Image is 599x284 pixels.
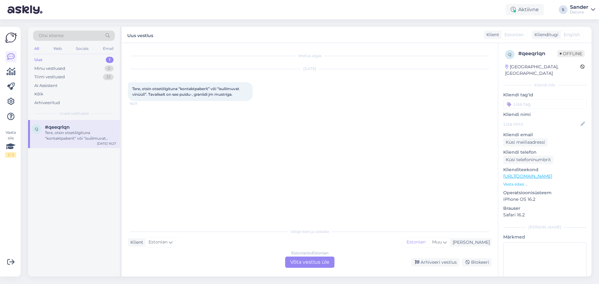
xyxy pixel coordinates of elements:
p: Safari 16.2 [503,212,587,218]
div: [GEOGRAPHIC_DATA], [GEOGRAPHIC_DATA] [505,64,580,77]
span: Estonian [149,239,168,246]
div: Decora [570,10,588,15]
p: Kliendi email [503,132,587,138]
div: Tiimi vestlused [34,74,65,80]
div: Estonian [403,238,429,247]
div: Võta vestlus üle [285,257,334,268]
span: Uued vestlused [60,111,89,116]
span: English [564,31,580,38]
div: All [33,45,40,53]
div: Arhiveeri vestlus [411,258,459,267]
p: Klienditeekond [503,166,587,173]
div: [DATE] 16:27 [97,141,116,146]
div: Uus [34,57,42,63]
div: Sander [570,5,588,10]
span: Estonian [504,31,524,38]
p: Vaata edasi ... [503,181,587,187]
a: SanderDecora [570,5,595,15]
div: [PERSON_NAME] [450,239,490,246]
p: Märkmed [503,234,587,240]
div: Aktiivne [506,4,544,15]
div: [DATE] [128,66,492,72]
span: 16:27 [130,101,153,106]
div: Minu vestlused [34,65,65,72]
p: Operatsioonisüsteem [503,190,587,196]
p: Kliendi tag'id [503,92,587,98]
div: Küsi telefoninumbrit [503,156,553,164]
div: Klient [484,31,499,38]
div: Küsi meiliaadressi [503,138,548,147]
div: Socials [75,45,90,53]
div: Email [102,45,115,53]
div: Klient [128,239,143,246]
div: Valige keel ja vastake [128,229,492,234]
p: Brauser [503,205,587,212]
p: iPhone OS 16.2 [503,196,587,203]
div: Estonian to Estonian [291,250,329,256]
div: 33 [103,74,114,80]
div: Tere, otsin otsetõlgituna “kontaktpaberit” või “isuliimuvat vinüüli”. Tavaliselt on see puidu-, g... [45,130,116,141]
div: S [559,5,567,14]
div: Vestlus algas [128,53,492,59]
span: #qeeqrlqn [45,124,70,130]
div: Kõik [34,91,43,97]
div: Blokeeri [462,258,492,267]
input: Lisa nimi [504,121,579,128]
div: 0 [105,65,114,72]
div: Kliendi info [503,82,587,88]
div: 1 [106,57,114,63]
div: [PERSON_NAME] [503,224,587,230]
span: Offline [557,50,585,57]
span: Tere, otsin otsetõlgituna “kontaktpaberit” või “isuliimuvat vinüüli”. Tavaliselt on see puidu-, g... [132,86,240,97]
span: q [508,52,511,57]
a: [URL][DOMAIN_NAME] [503,173,552,179]
div: Klienditugi [532,31,558,38]
span: q [35,127,38,131]
input: Lisa tag [503,99,587,109]
img: Askly Logo [5,32,17,44]
div: Web [52,45,63,53]
span: Muu [432,239,442,245]
label: Uus vestlus [127,31,153,39]
p: Kliendi nimi [503,111,587,118]
p: Kliendi telefon [503,149,587,156]
div: # qeeqrlqn [518,50,557,57]
div: Arhiveeritud [34,100,60,106]
div: AI Assistent [34,83,57,89]
div: 2 / 3 [5,152,16,158]
span: Otsi kliente [39,32,64,39]
div: Vaata siia [5,130,16,158]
